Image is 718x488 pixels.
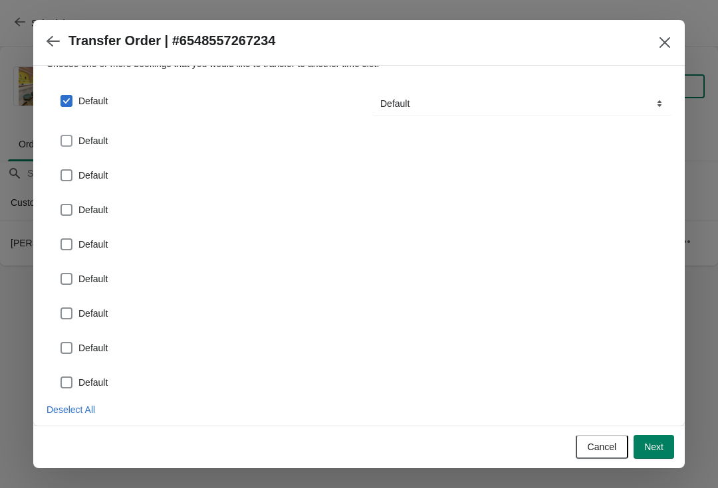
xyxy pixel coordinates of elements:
[634,435,674,459] button: Next
[576,435,629,459] button: Cancel
[47,404,95,415] span: Deselect All
[78,341,108,355] span: Default
[588,442,617,452] span: Cancel
[644,442,663,452] span: Next
[78,376,108,389] span: Default
[41,398,100,422] button: Deselect All
[78,238,108,251] span: Default
[78,272,108,285] span: Default
[78,169,108,182] span: Default
[78,307,108,320] span: Default
[78,134,108,147] span: Default
[653,31,677,54] button: Close
[78,94,108,108] span: Default
[68,33,275,48] h2: Transfer Order | #6548557267234
[78,203,108,216] span: Default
